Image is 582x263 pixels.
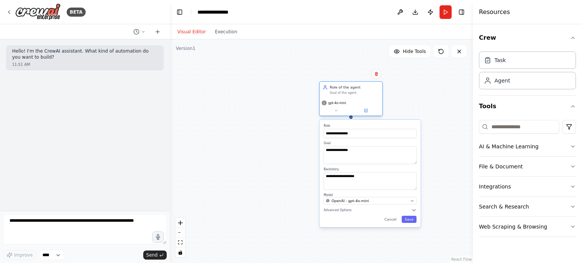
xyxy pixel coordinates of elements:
[479,137,576,156] button: AI & Machine Learning
[381,216,399,223] button: Cancel
[371,69,381,79] button: Delete node
[175,238,185,247] button: fit view
[451,257,472,261] a: React Flow attribution
[479,48,576,95] div: Crew
[330,85,379,90] div: Role of the agent
[3,250,36,260] button: Improve
[330,91,379,95] div: Goal of the agent
[143,251,167,260] button: Send
[402,216,416,223] button: Save
[324,167,416,171] label: Backstory
[15,3,61,20] img: Logo
[479,157,576,176] button: File & Document
[479,197,576,216] button: Search & Research
[324,208,352,212] span: Advanced Options
[175,247,185,257] button: toggle interactivity
[403,48,426,54] span: Hide Tools
[324,193,416,197] label: Model
[324,124,416,128] label: Role
[479,117,576,243] div: Tools
[479,177,576,196] button: Integrations
[175,218,185,228] button: zoom in
[173,27,210,36] button: Visual Editor
[389,45,430,58] button: Hide Tools
[210,27,242,36] button: Execution
[324,141,416,145] label: Goal
[332,198,369,203] span: OpenAI - gpt-4o-mini
[328,101,346,105] span: gpt-4o-mini
[479,8,510,17] h4: Resources
[130,27,149,36] button: Switch to previous chat
[494,77,510,84] div: Agent
[152,231,164,243] button: Click to speak your automation idea
[174,7,185,17] button: Hide left sidebar
[494,56,506,64] div: Task
[479,27,576,48] button: Crew
[14,252,33,258] span: Improve
[152,27,164,36] button: Start a new chat
[324,197,416,205] button: OpenAI - gpt-4o-mini
[146,252,158,258] span: Send
[197,8,235,16] nav: breadcrumb
[352,107,380,114] button: Open in side panel
[324,208,416,213] button: Advanced Options
[176,45,196,51] div: Version 1
[479,217,576,237] button: Web Scraping & Browsing
[67,8,86,17] div: BETA
[12,48,158,60] p: Hello! I'm the CrewAI assistant. What kind of automation do you want to build?
[175,218,185,257] div: React Flow controls
[12,62,158,67] div: 11:51 AM
[456,7,467,17] button: Hide right sidebar
[479,96,576,117] button: Tools
[175,228,185,238] button: zoom out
